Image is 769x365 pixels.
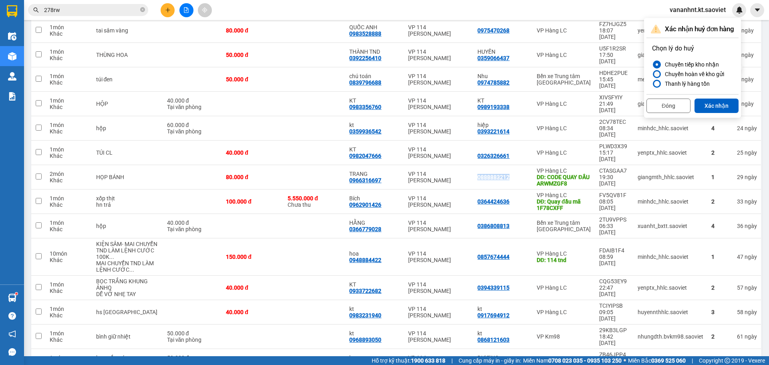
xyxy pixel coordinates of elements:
[349,226,381,232] div: 0366779028
[737,27,757,34] div: 1
[411,357,445,364] strong: 1900 633 818
[477,104,509,110] div: 0989193338
[140,6,145,14] span: close-circle
[408,24,470,37] div: VP 114 [PERSON_NAME]
[50,281,88,288] div: 1 món
[7,5,17,17] img: logo-vxr
[96,149,159,156] div: TÚI CL
[477,153,509,159] div: 0326326661
[50,337,88,343] div: Khác
[477,174,509,180] div: 0888883212
[349,55,381,61] div: 0392256410
[50,97,88,104] div: 1 món
[167,337,218,343] div: Tại văn phòng
[711,254,729,260] div: 1
[745,149,757,156] span: ngày
[50,250,88,257] div: 10 món
[349,104,381,110] div: 0983356760
[599,70,630,76] div: HDHE2PUE
[737,125,757,131] div: 24
[349,257,381,263] div: 0948884422
[477,337,509,343] div: 0868121603
[349,330,400,337] div: kt
[349,73,400,79] div: chú toán
[737,309,757,315] div: 58
[129,266,134,273] span: ...
[477,284,509,291] div: 0394339115
[50,202,88,208] div: Khác
[226,174,280,180] div: 80.000 đ
[711,284,729,291] div: 2
[50,30,88,37] div: Khác
[15,292,18,295] sup: 1
[638,284,703,291] div: yenptx_hhlc.saoviet
[349,281,400,288] div: KT
[50,153,88,159] div: Khác
[638,223,703,229] div: xuanht_bxtt.saoviet
[408,73,470,86] div: VP 114 [PERSON_NAME]
[8,92,16,101] img: solution-icon
[477,128,509,135] div: 0393221614
[745,309,757,315] span: ngày
[745,333,757,340] span: ngày
[477,312,509,319] div: 0917694912
[451,356,453,365] span: |
[50,128,88,135] div: Khác
[599,247,630,254] div: FDAIB1F4
[599,167,630,174] div: CTASGAA7
[167,355,218,361] div: 50.000 đ
[741,101,754,107] span: ngày
[349,355,400,361] div: kt
[599,327,630,333] div: 29KB3LGP
[548,357,622,364] strong: 0708 023 035 - 0935 103 250
[226,198,280,205] div: 100.000 đ
[745,198,757,205] span: ngày
[537,257,591,263] div: DĐ: 114 tnd
[537,101,591,107] div: VP Hàng LC
[96,52,159,58] div: THÙNG HOA
[96,309,159,315] div: hs sao việt
[349,202,381,208] div: 0962901426
[477,79,509,86] div: 0974785882
[477,355,529,361] div: DƯƠNG
[349,312,381,319] div: 0983231940
[537,220,591,232] div: Bến xe Trung tâm [GEOGRAPHIC_DATA]
[349,146,400,153] div: KT
[96,291,159,297] div: DỄ VỠ NHẸ TAY
[711,198,729,205] div: 2
[408,330,470,343] div: VP 114 [PERSON_NAME]
[599,192,630,198] div: FV5QV81F
[662,60,719,69] div: Chuyển tiếp kho nhận
[408,250,470,263] div: VP 114 [PERSON_NAME]
[477,122,529,128] div: hiệp
[711,149,729,156] div: 2
[750,3,764,17] button: caret-down
[537,52,591,58] div: VP Hàng LC
[737,101,757,107] div: 2
[202,7,207,13] span: aim
[349,171,400,177] div: TRANG
[737,254,757,260] div: 47
[638,76,703,83] div: mennt_bxtt.saoviet
[737,333,757,340] div: 61
[477,48,529,55] div: HUYỀN
[408,171,470,184] div: VP 114 [PERSON_NAME]
[599,333,630,346] div: 18:42 [DATE]
[349,195,400,202] div: Bích
[537,250,591,257] div: VP Hàng LC
[50,24,88,30] div: 1 món
[167,220,218,226] div: 40.000 đ
[711,125,729,131] div: 4
[537,125,591,131] div: VP Hàng LC
[663,5,732,15] span: vananhnt.kt.saoviet
[459,356,521,365] span: Cung cấp máy in - giấy in:
[599,21,630,27] div: FZ7HJGZ5
[477,223,509,229] div: 0386808813
[50,330,88,337] div: 1 món
[745,254,757,260] span: ngày
[477,330,529,337] div: kt
[711,223,729,229] div: 4
[599,309,630,322] div: 09:05 [DATE]
[711,174,729,180] div: 1
[198,3,212,17] button: aim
